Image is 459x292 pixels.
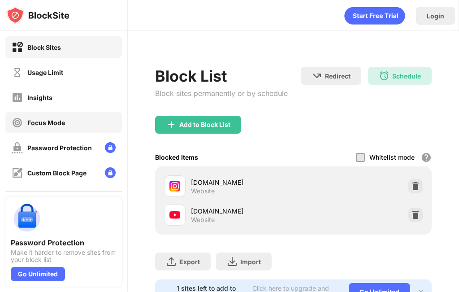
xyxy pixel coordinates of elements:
[155,89,288,98] div: Block sites permanently or by schedule
[6,6,69,24] img: logo-blocksite.svg
[155,67,288,85] div: Block List
[11,267,65,281] div: Go Unlimited
[27,69,63,76] div: Usage Limit
[27,94,52,101] div: Insights
[11,249,117,263] div: Make it harder to remove sites from your block list
[27,119,65,126] div: Focus Mode
[191,187,215,195] div: Website
[369,153,415,161] div: Whitelist mode
[179,258,200,266] div: Export
[169,209,180,220] img: favicons
[427,12,444,20] div: Login
[169,181,180,192] img: favicons
[27,169,87,177] div: Custom Block Page
[155,153,198,161] div: Blocked Items
[105,167,116,178] img: lock-menu.svg
[27,144,92,152] div: Password Protection
[191,216,215,224] div: Website
[12,67,23,78] img: time-usage-off.svg
[11,202,43,235] img: push-password-protection.svg
[12,167,23,179] img: customize-block-page-off.svg
[12,142,23,153] img: password-protection-off.svg
[325,72,351,80] div: Redirect
[179,121,230,128] div: Add to Block List
[344,7,405,25] div: animation
[12,42,23,53] img: block-on.svg
[191,206,293,216] div: [DOMAIN_NAME]
[27,44,61,51] div: Block Sites
[12,117,23,128] img: focus-off.svg
[191,178,293,187] div: [DOMAIN_NAME]
[11,238,117,247] div: Password Protection
[12,92,23,103] img: insights-off.svg
[392,72,421,80] div: Schedule
[240,258,261,266] div: Import
[105,142,116,153] img: lock-menu.svg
